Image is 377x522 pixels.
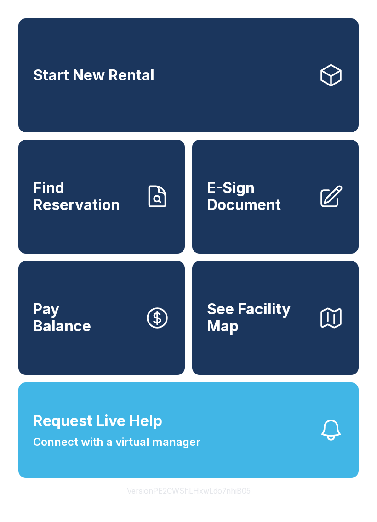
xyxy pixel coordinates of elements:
span: Pay Balance [33,301,91,335]
span: E-Sign Document [207,180,311,213]
button: See Facility Map [192,261,359,375]
a: PayBalance [18,261,185,375]
span: See Facility Map [207,301,311,335]
span: Connect with a virtual manager [33,434,200,450]
span: Request Live Help [33,410,162,432]
span: Find Reservation [33,180,137,213]
a: E-Sign Document [192,140,359,254]
button: VersionPE2CWShLHxwLdo7nhiB05 [120,478,258,504]
a: Find Reservation [18,140,185,254]
span: Start New Rental [33,67,154,84]
button: Request Live HelpConnect with a virtual manager [18,382,359,478]
a: Start New Rental [18,18,359,132]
